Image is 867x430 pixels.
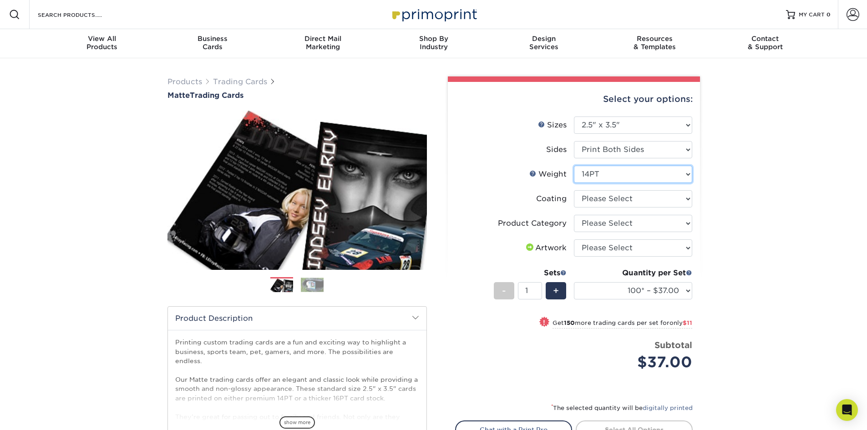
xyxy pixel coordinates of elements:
span: $11 [683,319,692,326]
strong: 150 [564,319,575,326]
strong: Subtotal [654,340,692,350]
span: Shop By [378,35,489,43]
a: digitally printed [643,405,693,411]
img: Trading Cards 01 [270,278,293,293]
div: & Templates [599,35,710,51]
div: Services [489,35,599,51]
a: Direct MailMarketing [268,29,378,58]
input: SEARCH PRODUCTS..... [37,9,126,20]
a: DesignServices [489,29,599,58]
div: Quantity per Set [574,268,692,278]
div: Coating [536,193,567,204]
img: Primoprint [388,5,479,24]
span: View All [47,35,157,43]
span: Contact [710,35,821,43]
span: + [553,284,559,298]
div: Sides [546,144,567,155]
div: Products [47,35,157,51]
span: Matte [167,91,190,100]
div: & Support [710,35,821,51]
a: Products [167,77,202,86]
div: Marketing [268,35,378,51]
div: Industry [378,35,489,51]
span: MY CART [799,11,825,19]
a: Resources& Templates [599,29,710,58]
div: $37.00 [581,351,692,373]
span: Resources [599,35,710,43]
div: Sets [494,268,567,278]
span: Business [157,35,268,43]
h1: Trading Cards [167,91,427,100]
a: MatteTrading Cards [167,91,427,100]
a: Shop ByIndustry [378,29,489,58]
div: Select your options: [455,82,693,116]
a: View AllProducts [47,29,157,58]
small: Get more trading cards per set for [553,319,692,329]
h2: Product Description [168,307,426,330]
span: 0 [826,11,831,18]
div: Sizes [538,120,567,131]
span: show more [279,416,315,429]
a: BusinessCards [157,29,268,58]
span: Direct Mail [268,35,378,43]
a: Trading Cards [213,77,267,86]
img: Trading Cards 02 [301,278,324,292]
div: Open Intercom Messenger [836,399,858,421]
div: Product Category [498,218,567,229]
div: Cards [157,35,268,51]
span: ! [543,318,545,327]
a: Contact& Support [710,29,821,58]
span: Design [489,35,599,43]
div: Artwork [524,243,567,253]
span: only [669,319,692,326]
span: - [502,284,506,298]
small: The selected quantity will be [551,405,693,411]
div: Weight [529,169,567,180]
img: Matte 01 [167,101,427,280]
